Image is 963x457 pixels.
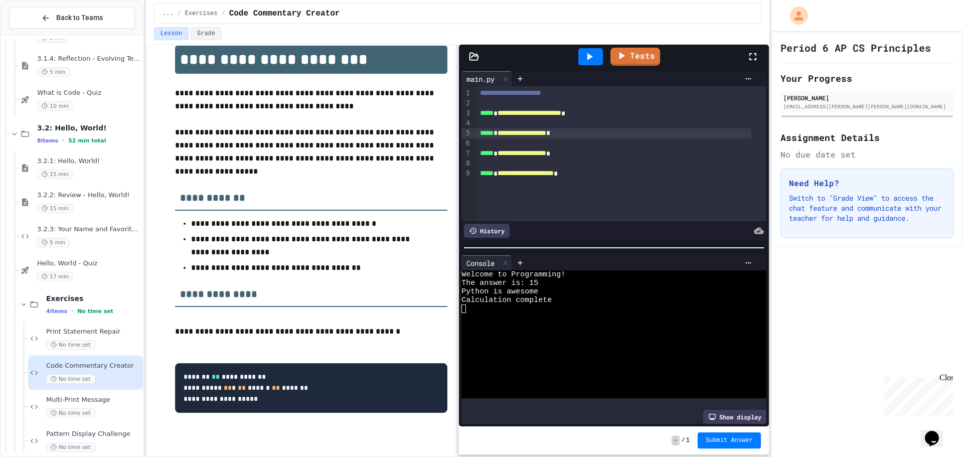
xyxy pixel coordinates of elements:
span: Python is awesome [461,287,538,296]
div: No due date set [780,148,954,161]
span: Exercises [46,294,141,303]
div: main.py [461,71,512,86]
div: Console [461,258,500,268]
span: 8 items [37,137,58,144]
span: No time set [46,374,95,384]
span: 3.1.4: Reflection - Evolving Technology [37,55,141,63]
div: [EMAIL_ADDRESS][PERSON_NAME][PERSON_NAME][DOMAIN_NAME] [783,103,951,110]
span: Back to Teams [56,13,103,23]
div: Chat with us now!Close [4,4,69,64]
span: 3.2.2: Review - Hello, World! [37,191,141,200]
span: No time set [46,340,95,350]
span: Hello, World - Quiz [37,259,141,268]
h2: Assignment Details [780,130,954,144]
div: 5 [461,128,471,138]
span: 4 items [46,308,67,315]
div: 1 [461,88,471,98]
iframe: chat widget [880,373,953,416]
div: Console [461,255,512,270]
h2: Your Progress [780,71,954,85]
span: What is Code - Quiz [37,89,141,97]
button: Lesson [154,27,189,40]
span: Exercises [185,10,218,18]
a: Tests [610,48,660,66]
div: 8 [461,159,471,169]
span: 15 min [37,204,73,213]
div: 2 [461,98,471,108]
iframe: chat widget [921,417,953,447]
span: No time set [46,442,95,452]
span: 1 [686,436,690,444]
span: 3.2: Hello, World! [37,123,141,132]
span: • [71,307,73,315]
span: Calculation complete [461,296,552,304]
span: - [672,435,679,445]
div: main.py [461,74,500,84]
span: / [682,436,685,444]
span: / [177,10,181,18]
span: Code Commentary Creator [46,362,141,370]
span: Print Statement Repair [46,328,141,336]
span: 15 min [37,170,73,179]
span: 52 min total [68,137,106,144]
span: No time set [46,408,95,418]
div: [PERSON_NAME] [783,93,951,102]
span: ... [163,10,174,18]
span: No time set [77,308,113,315]
span: 17 min [37,272,73,281]
span: 5 min [37,67,70,77]
button: Submit Answer [698,432,761,448]
span: Code Commentary Creator [229,8,340,20]
div: 6 [461,138,471,148]
div: My Account [779,4,811,27]
h3: Need Help? [789,177,945,189]
span: The answer is: 15 [461,279,538,287]
span: Multi-Print Message [46,396,141,404]
span: 10 min [37,101,73,111]
button: Grade [191,27,222,40]
span: 3.2.3: Your Name and Favorite Movie [37,225,141,234]
div: 7 [461,148,471,159]
span: Submit Answer [706,436,753,444]
div: History [464,224,510,238]
span: • [62,136,64,144]
h1: Period 6 AP CS Principles [780,41,931,55]
span: Welcome to Programming! [461,270,565,279]
span: Pattern Display Challenge [46,430,141,438]
div: 4 [461,118,471,128]
div: 3 [461,108,471,118]
button: Back to Teams [9,7,135,29]
span: 5 min [37,238,70,247]
div: Show display [703,410,766,424]
div: 9 [461,169,471,179]
p: Switch to "Grade View" to access the chat feature and communicate with your teacher for help and ... [789,193,945,223]
span: / [221,10,225,18]
span: 3.2.1: Hello, World! [37,157,141,166]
